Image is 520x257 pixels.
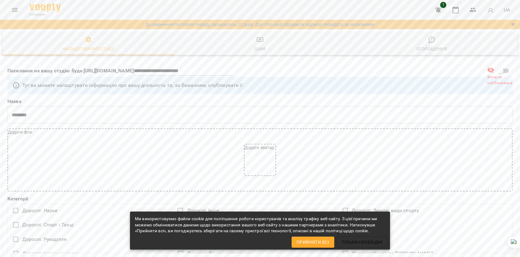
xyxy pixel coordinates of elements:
span: Дорослі: Інше [187,207,219,214]
div: Додати аватар [245,144,275,175]
p: Тут ви можете налаштувати інформацію про вашу діяльність та, за бажанням, опублікувати її [22,82,243,89]
div: Налаштування студії [62,45,114,53]
button: Прийняти всі [292,237,334,248]
a: До закінчення тестового періоду залишилось 13 дні/в. Для того щоб оформити підписку перейдіть за ... [145,21,374,28]
button: Menu [7,2,22,17]
button: UA [501,4,513,15]
label: Назва [7,99,513,104]
span: Дорослі: Спорт і Танці [22,221,74,229]
span: Дорослі: Зимові види спорту [352,207,419,214]
img: avatar_s.png [486,6,495,14]
span: Прийняти всі [297,238,329,246]
div: Ми використовуємо файли cookie для поліпшення роботи користувачів та аналізу трафіку веб-сайту. З... [135,213,385,237]
img: Voopty Logo [30,3,61,12]
p: Посилання на вашу студію буде [URL][DOMAIN_NAME] [7,67,134,75]
span: Філія не опублікована [487,74,518,86]
button: Тільки необхідні [337,237,388,248]
span: Дорослі: Науки [22,207,58,214]
button: Закрити сповіщення [509,20,518,29]
span: UA [504,6,510,13]
span: 1 [440,2,446,8]
label: Категорії [7,196,513,201]
div: Оголошення [416,45,447,53]
span: Тільки необхідні [342,238,383,246]
span: For Business [30,13,61,17]
span: Дорослі: Рукоділля [22,236,67,243]
div: Ціни [254,45,266,53]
